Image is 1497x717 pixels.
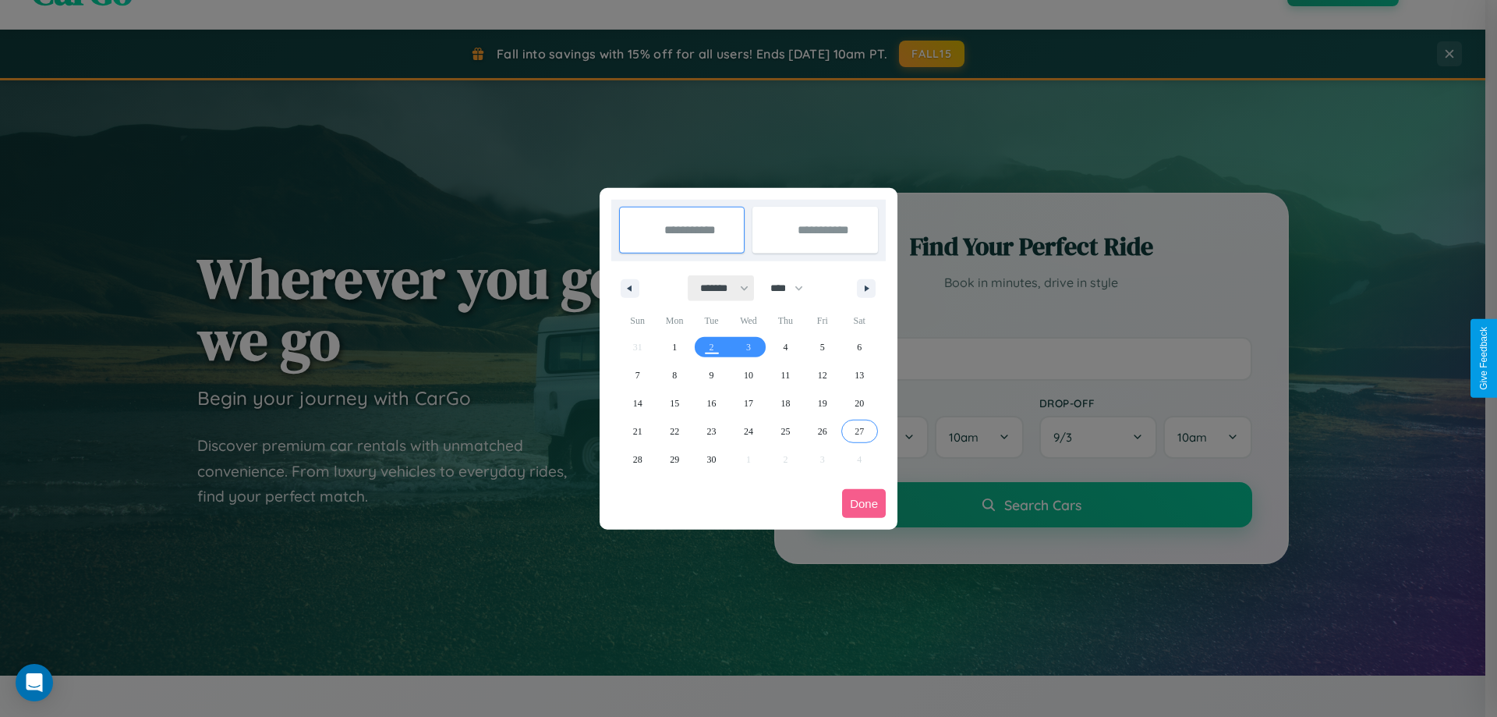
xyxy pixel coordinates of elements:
span: 18 [780,389,790,417]
div: Open Intercom Messenger [16,664,53,701]
button: 30 [693,445,730,474]
span: 27 [855,417,864,445]
span: Fri [804,308,841,333]
button: 12 [804,361,841,389]
button: 16 [693,389,730,417]
span: 12 [818,361,827,389]
button: 10 [730,361,766,389]
button: 25 [767,417,804,445]
span: 5 [820,333,825,361]
span: 1 [672,333,677,361]
span: 10 [744,361,753,389]
span: Sun [619,308,656,333]
span: 15 [670,389,679,417]
span: Mon [656,308,692,333]
button: 29 [656,445,692,474]
span: 19 [818,389,827,417]
span: 8 [672,361,677,389]
span: 13 [855,361,864,389]
button: 9 [693,361,730,389]
span: 28 [633,445,642,474]
span: Sat [841,308,878,333]
button: 7 [619,361,656,389]
span: 23 [707,417,717,445]
span: 4 [783,333,787,361]
span: 9 [710,361,714,389]
span: 7 [635,361,640,389]
button: 8 [656,361,692,389]
span: 16 [707,389,717,417]
span: 29 [670,445,679,474]
button: 19 [804,389,841,417]
span: 22 [670,417,679,445]
span: Tue [693,308,730,333]
button: 27 [841,417,878,445]
div: Give Feedback [1478,327,1489,390]
span: Wed [730,308,766,333]
span: 17 [744,389,753,417]
span: 21 [633,417,642,445]
span: 26 [818,417,827,445]
button: 2 [693,333,730,361]
button: 28 [619,445,656,474]
button: 11 [767,361,804,389]
button: 4 [767,333,804,361]
button: 21 [619,417,656,445]
span: 24 [744,417,753,445]
span: 14 [633,389,642,417]
button: 1 [656,333,692,361]
button: 26 [804,417,841,445]
span: 6 [857,333,862,361]
button: 3 [730,333,766,361]
button: 13 [841,361,878,389]
span: 2 [710,333,714,361]
button: 17 [730,389,766,417]
button: 18 [767,389,804,417]
span: Thu [767,308,804,333]
button: Done [842,489,886,518]
span: 3 [746,333,751,361]
button: 23 [693,417,730,445]
button: 14 [619,389,656,417]
button: 22 [656,417,692,445]
button: 24 [730,417,766,445]
button: 15 [656,389,692,417]
span: 30 [707,445,717,474]
span: 11 [781,361,791,389]
button: 6 [841,333,878,361]
button: 5 [804,333,841,361]
button: 20 [841,389,878,417]
span: 20 [855,389,864,417]
span: 25 [780,417,790,445]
